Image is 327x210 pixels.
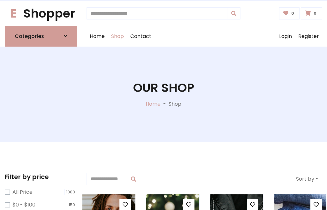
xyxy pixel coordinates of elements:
[15,33,44,39] h6: Categories
[146,100,161,108] a: Home
[67,202,77,208] span: 150
[5,6,77,21] h1: Shopper
[292,173,322,185] button: Sort by
[87,26,108,47] a: Home
[12,201,35,209] label: $0 - $100
[133,81,194,95] h1: Our Shop
[312,11,318,16] span: 0
[127,26,155,47] a: Contact
[169,100,181,108] p: Shop
[290,11,296,16] span: 0
[295,26,322,47] a: Register
[5,26,77,47] a: Categories
[279,7,300,19] a: 0
[64,189,77,195] span: 1000
[5,173,77,181] h5: Filter by price
[5,5,22,22] span: E
[301,7,322,19] a: 0
[276,26,295,47] a: Login
[108,26,127,47] a: Shop
[5,6,77,21] a: EShopper
[161,100,169,108] p: -
[12,188,33,196] label: All Price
